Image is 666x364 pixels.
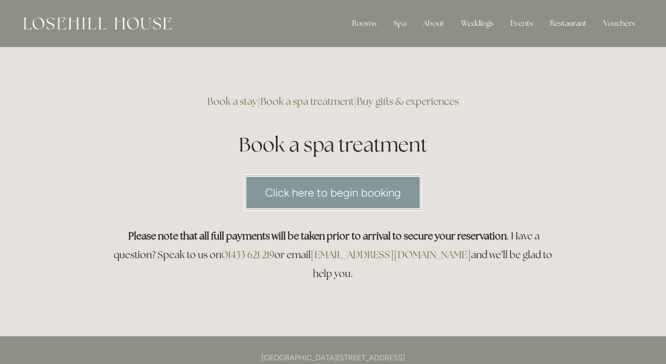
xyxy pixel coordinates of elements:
h3: . Have a question? Speak to us on or email and we’ll be glad to help you. [109,227,558,283]
h3: | | [109,92,558,111]
a: 01433 621 219 [221,248,274,261]
div: Events [503,14,541,33]
img: Losehill House [24,17,172,30]
strong: Please note that all full payments will be taken prior to arrival to secure your reservation [128,229,507,242]
div: Restaurant [542,14,594,33]
a: Book a spa treatment [260,95,354,108]
a: Buy gifts & experiences [357,95,459,108]
p: [GEOGRAPHIC_DATA][STREET_ADDRESS] [109,351,558,364]
a: Click here to begin booking [244,174,422,211]
div: About [415,14,452,33]
h1: Book a spa treatment [109,131,558,158]
div: Rooms [345,14,384,33]
a: [EMAIL_ADDRESS][DOMAIN_NAME] [311,248,471,261]
a: Vouchers [596,14,642,33]
a: Book a stay [207,95,258,108]
div: Spa [386,14,414,33]
div: Weddings [454,14,501,33]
